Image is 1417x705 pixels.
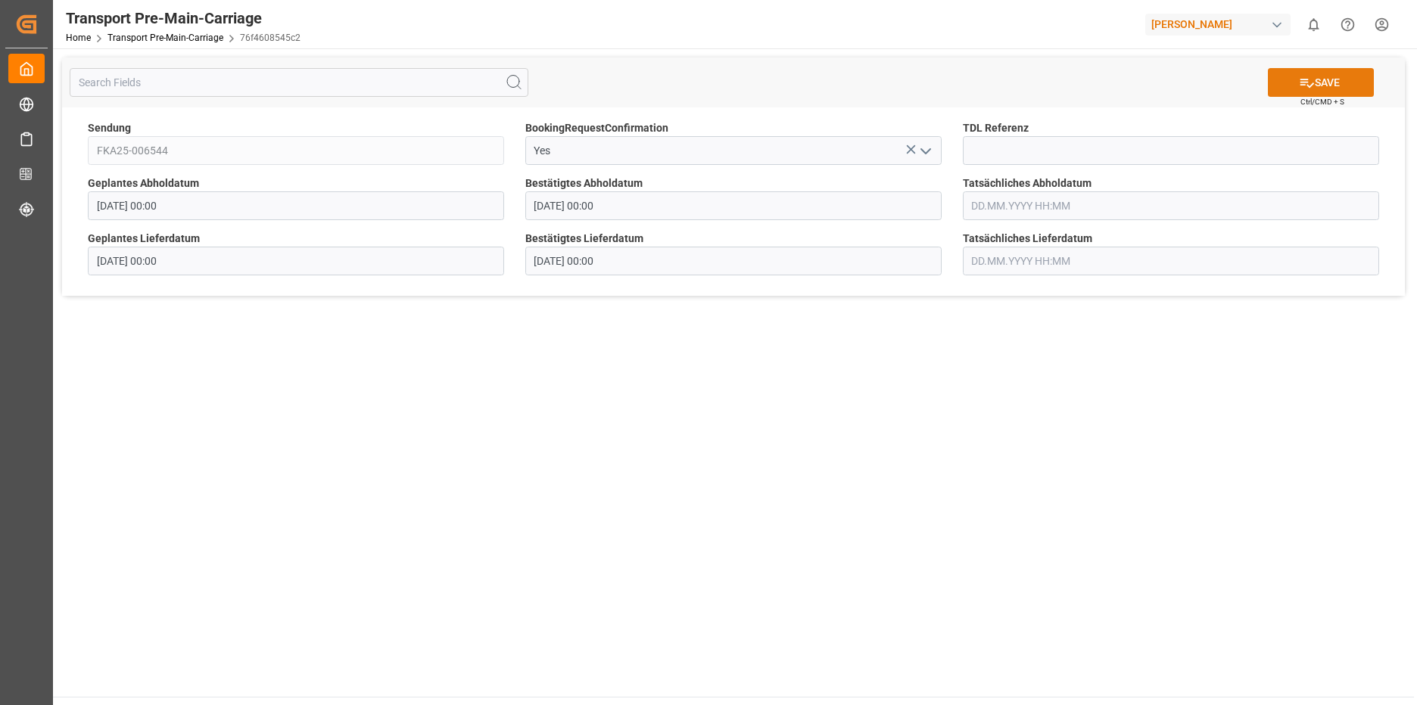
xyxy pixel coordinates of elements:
span: Bestätigtes Lieferdatum [525,231,643,247]
span: Sendung [88,120,131,136]
span: Bestätigtes Abholdatum [525,175,643,191]
a: Home [66,33,91,43]
a: Transport Pre-Main-Carriage [107,33,223,43]
span: Tatsächliches Abholdatum [963,175,1092,191]
span: Geplantes Abholdatum [88,175,199,191]
button: [PERSON_NAME] [1145,10,1297,39]
span: Tatsächliches Lieferdatum [963,231,1092,247]
span: Ctrl/CMD + S [1300,96,1344,107]
input: DD.MM.YYYY HH:MM [525,247,942,275]
button: SAVE [1268,68,1374,97]
button: Help Center [1331,8,1365,42]
button: show 0 new notifications [1297,8,1331,42]
input: DD.MM.YYYY HH:MM [963,191,1379,220]
span: TDL Referenz [963,120,1029,136]
div: Transport Pre-Main-Carriage [66,7,301,30]
span: Geplantes Lieferdatum [88,231,200,247]
input: Search Fields [70,68,528,97]
input: DD.MM.YYYY HH:MM [963,247,1379,275]
div: [PERSON_NAME] [1145,14,1291,36]
input: DD.MM.YYYY HH:MM [88,247,504,275]
span: BookingRequestConfirmation [525,120,668,136]
input: DD.MM.YYYY HH:MM [88,191,504,220]
button: open menu [913,139,936,163]
input: DD.MM.YYYY HH:MM [525,191,942,220]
